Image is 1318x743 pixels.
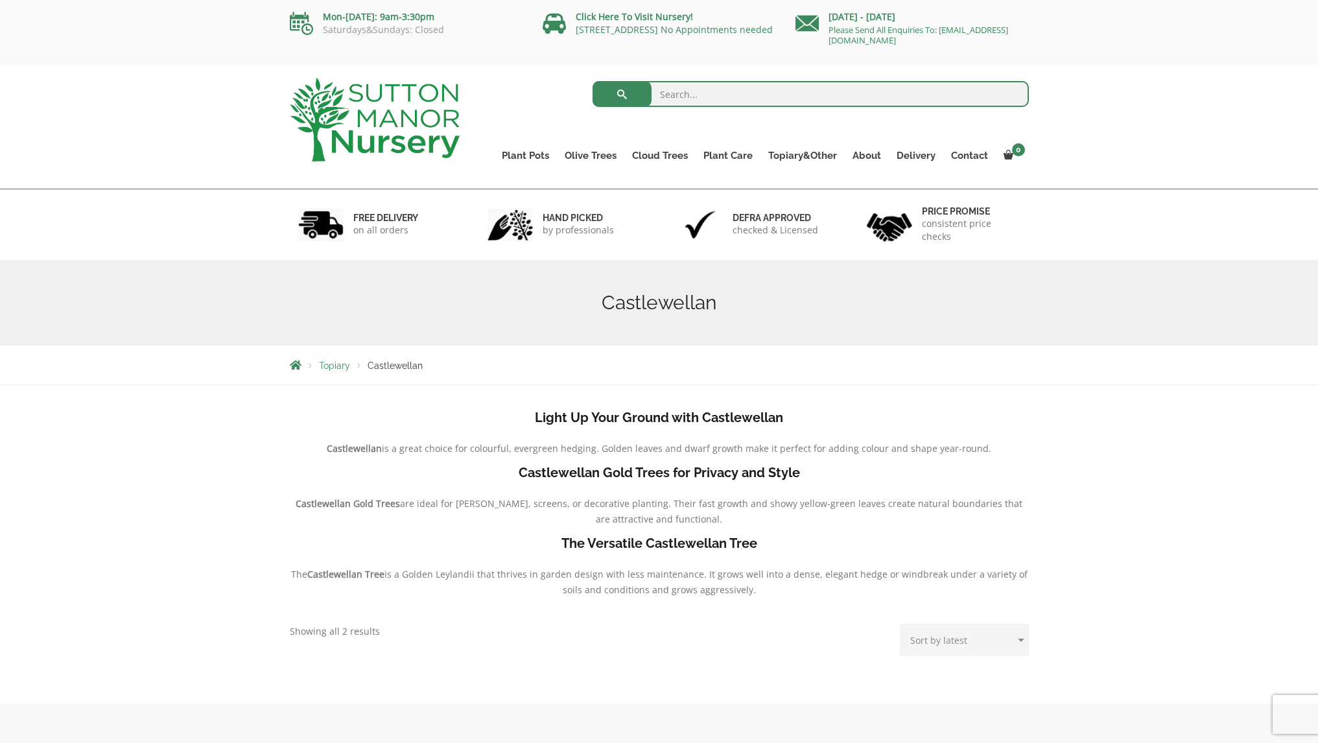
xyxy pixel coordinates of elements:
[867,205,912,244] img: 4.jpg
[290,624,380,639] p: Showing all 2 results
[900,624,1029,656] select: Shop order
[760,147,845,165] a: Topiary&Other
[543,224,614,237] p: by professionals
[829,24,1008,46] a: Please Send All Enquiries To: [EMAIL_ADDRESS][DOMAIN_NAME]
[382,442,991,454] span: is a great choice for colourful, evergreen hedging. Golden leaves and dwarf growth make it perfec...
[494,147,557,165] a: Plant Pots
[368,360,423,371] span: Castlewellan
[290,291,1029,314] h1: Castlewellan
[943,147,996,165] a: Contact
[576,23,773,36] a: [STREET_ADDRESS] No Appointments needed
[296,497,400,510] b: Castlewellan Gold Trees
[488,208,533,241] img: 2.jpg
[561,536,757,551] b: The Versatile Castlewellan Tree
[519,465,800,480] b: Castlewellan Gold Trees for Privacy and Style
[996,147,1029,165] a: 0
[922,217,1020,243] p: consistent price checks
[307,568,384,580] b: Castlewellan Tree
[543,212,614,224] h6: hand picked
[400,497,1022,525] span: are ideal for [PERSON_NAME], screens, or decorative planting. Their fast growth and showy yellow-...
[795,9,1029,25] p: [DATE] - [DATE]
[845,147,889,165] a: About
[290,78,460,161] img: logo
[319,360,350,371] a: Topiary
[535,410,783,425] b: Light Up Your Ground with Castlewellan
[290,360,1029,370] nav: Breadcrumbs
[677,208,723,241] img: 3.jpg
[290,25,523,35] p: Saturdays&Sundays: Closed
[353,224,418,237] p: on all orders
[922,206,1020,217] h6: Price promise
[291,568,307,580] span: The
[889,147,943,165] a: Delivery
[696,147,760,165] a: Plant Care
[353,212,418,224] h6: FREE DELIVERY
[593,81,1029,107] input: Search...
[290,9,523,25] p: Mon-[DATE]: 9am-3:30pm
[298,208,344,241] img: 1.jpg
[576,10,693,23] a: Click Here To Visit Nursery!
[624,147,696,165] a: Cloud Trees
[327,442,382,454] b: Castlewellan
[1012,143,1025,156] span: 0
[384,568,1028,596] span: is a Golden Leylandii that thrives in garden design with less maintenance. It grows well into a d...
[557,147,624,165] a: Olive Trees
[733,224,818,237] p: checked & Licensed
[733,212,818,224] h6: Defra approved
